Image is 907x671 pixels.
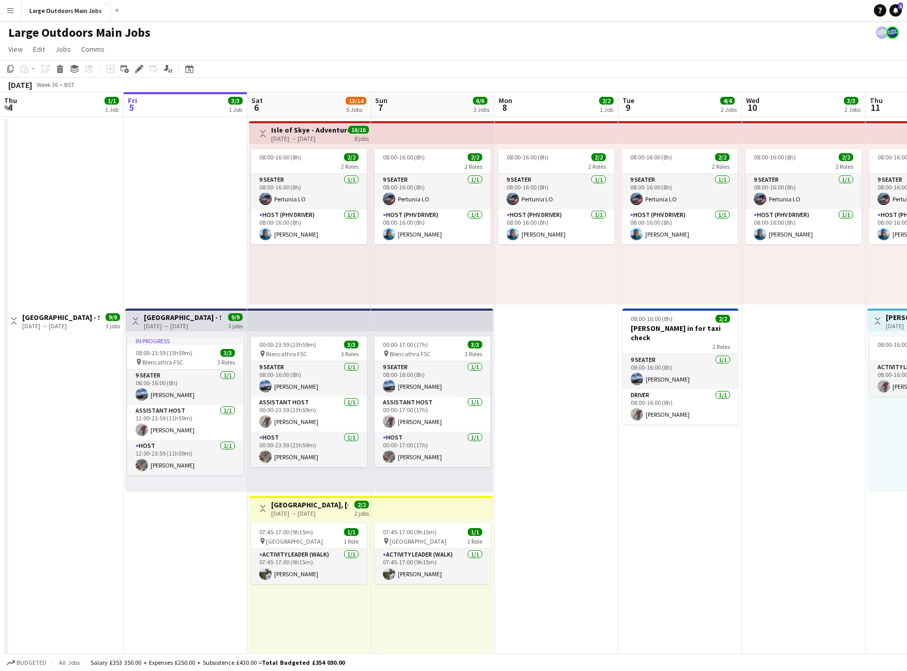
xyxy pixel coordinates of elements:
app-card-role: 9 Seater1/108:00-16:00 (8h)[PERSON_NAME] [127,370,243,405]
app-card-role: Host (PHV Driver)1/108:00-16:00 (8h)[PERSON_NAME] [498,209,614,244]
span: 1/1 [344,528,359,536]
span: Wed [746,96,760,105]
div: [DATE] → [DATE] [22,322,99,330]
app-card-role: Host (PHV Driver)1/108:00-16:00 (8h)[PERSON_NAME] [251,209,367,244]
span: Sun [375,96,388,105]
span: 08:00-16:00 (8h) [631,315,673,323]
app-card-role: 9 Seater1/108:00-16:00 (8h)[PERSON_NAME] [622,354,738,389]
span: 2 Roles [836,163,853,170]
a: Comms [77,42,109,56]
button: Budgeted [5,657,48,668]
div: 3 Jobs [473,106,489,113]
span: Week 36 [34,81,60,89]
app-card-role: 9 Seater1/108:00-16:00 (8h)Pertunia LO [622,174,738,209]
app-card-role: 9 Seater1/108:00-16:00 (8h)Pertunia LO [251,174,367,209]
span: 2/2 [591,153,606,161]
span: Thu [870,96,883,105]
span: 00:00-17:00 (17h) [383,341,428,348]
div: 1 Job [229,106,242,113]
span: 1/1 [468,528,482,536]
app-user-avatar: Large Outdoors Office [886,26,899,39]
div: [DATE] → [DATE] [144,322,221,330]
span: [GEOGRAPHIC_DATA] [390,537,447,545]
h3: [GEOGRAPHIC_DATA], [GEOGRAPHIC_DATA], Sharp Edge. [271,500,348,509]
app-user-avatar: Large Outdoors Office [876,26,888,39]
app-card-role: Host1/100:00-23:59 (23h59m)[PERSON_NAME] [251,432,367,467]
span: Comms [81,45,105,54]
app-job-card: In progress08:00-23:59 (15h59m)3/3 Blencathra FSC3 Roles9 Seater1/108:00-16:00 (8h)[PERSON_NAME]A... [127,337,243,475]
span: 10 [745,101,760,113]
div: 2 Jobs [721,106,737,113]
a: Edit [29,42,49,56]
span: Mon [499,96,512,105]
span: 3/3 [228,97,243,105]
div: 08:00-16:00 (8h)2/22 Roles9 Seater1/108:00-16:00 (8h)Pertunia LOHost (PHV Driver)1/108:00-16:00 (... [251,149,367,244]
h3: Isle of Skye - Adventure & Explore [271,125,348,135]
div: 07:45-17:00 (9h15m)1/1 [GEOGRAPHIC_DATA]1 RoleActivity Leader (Walk)1/107:45-17:00 (9h15m)[PERSON... [251,524,367,584]
app-card-role: Assistant Host1/100:00-17:00 (17h)[PERSON_NAME] [375,397,490,432]
span: 3 Roles [217,358,235,366]
span: 9 [621,101,634,113]
div: Salary £353 350.00 + Expenses £250.00 + Subsistence £430.00 = [91,659,345,666]
span: 6/6 [473,97,487,105]
span: 8 [497,101,512,113]
a: View [4,42,27,56]
div: 5 Jobs [346,106,366,113]
div: 2 jobs [354,508,369,517]
span: 5 [126,101,137,113]
span: Tue [622,96,634,105]
a: Jobs [51,42,75,56]
span: 3/3 [220,349,235,357]
span: Fri [128,96,137,105]
span: 13/14 [346,97,366,105]
span: All jobs [57,659,82,666]
div: In progress [127,337,243,345]
span: 2/2 [715,153,730,161]
span: 3/3 [344,341,359,348]
div: 00:00-23:59 (23h59m)3/3 Blencathra FSC3 Roles9 Seater1/108:00-16:00 (8h)[PERSON_NAME]Assistant Ho... [251,337,367,467]
app-job-card: 08:00-16:00 (8h)2/22 Roles9 Seater1/108:00-16:00 (8h)Pertunia LOHost (PHV Driver)1/108:00-16:00 (... [622,149,738,244]
app-job-card: 08:00-16:00 (8h)2/2[PERSON_NAME] in for taxi check2 Roles9 Seater1/108:00-16:00 (8h)[PERSON_NAME]... [622,309,738,425]
span: Total Budgeted £354 030.00 [262,659,345,666]
h3: [GEOGRAPHIC_DATA] - Striding Edge & Sharp Edge / Scafell Pike Challenge Weekend / Wild Swim - [GE... [22,313,99,322]
h1: Large Outdoors Main Jobs [8,25,151,40]
h3: [PERSON_NAME] in for taxi check [622,324,738,342]
span: 16/16 [348,126,369,134]
span: 3/3 [844,97,858,105]
app-job-card: 07:45-17:00 (9h15m)1/1 [GEOGRAPHIC_DATA]1 RoleActivity Leader (Walk)1/107:45-17:00 (9h15m)[PERSON... [375,524,490,584]
span: 2/2 [468,153,482,161]
span: [GEOGRAPHIC_DATA] [266,537,323,545]
span: 08:00-16:00 (8h) [383,153,425,161]
app-card-role: Assistant Host1/112:00-23:59 (11h59m)[PERSON_NAME] [127,405,243,440]
span: 2 Roles [341,163,359,170]
span: 2/2 [839,153,853,161]
span: 2 Roles [712,343,730,351]
div: 08:00-16:00 (8h)2/22 Roles9 Seater1/108:00-16:00 (8h)Pertunia LOHost (PHV Driver)1/108:00-16:00 (... [746,149,861,244]
span: Jobs [55,45,71,54]
span: Blencathra FSC [266,350,307,358]
h3: [GEOGRAPHIC_DATA] - Striding Edge & Sharp Edge / Scafell Pike Challenge Weekend / Wild Swim - [GE... [144,313,221,322]
app-job-card: 08:00-16:00 (8h)2/22 Roles9 Seater1/108:00-16:00 (8h)Pertunia LOHost (PHV Driver)1/108:00-16:00 (... [375,149,490,244]
div: [DATE] → [DATE] [271,135,348,142]
span: Blencathra FSC [142,358,183,366]
app-job-card: 00:00-17:00 (17h)3/3 Blencathra FSC3 Roles9 Seater1/108:00-16:00 (8h)[PERSON_NAME]Assistant Host1... [375,337,490,467]
span: 2 Roles [712,163,730,170]
span: View [8,45,23,54]
span: 00:00-23:59 (23h59m) [259,341,316,348]
span: Thu [4,96,17,105]
span: 11 [868,101,883,113]
span: 7 [374,101,388,113]
span: 1/1 [105,97,119,105]
div: [DATE] [8,80,32,90]
span: 1 [898,3,903,9]
span: 1 Role [467,537,482,545]
app-card-role: Host (PHV Driver)1/108:00-16:00 (8h)[PERSON_NAME] [375,209,490,244]
app-job-card: 08:00-16:00 (8h)2/22 Roles9 Seater1/108:00-16:00 (8h)Pertunia LOHost (PHV Driver)1/108:00-16:00 (... [498,149,614,244]
span: 07:45-17:00 (9h15m) [383,528,437,536]
app-card-role: Host1/112:00-23:59 (11h59m)[PERSON_NAME] [127,440,243,475]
